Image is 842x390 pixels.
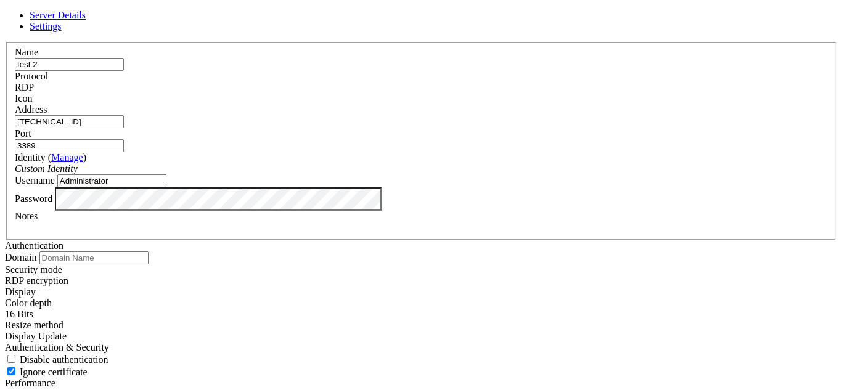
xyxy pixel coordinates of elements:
[5,342,109,352] label: Authentication & Security
[5,275,837,286] div: RDP encryption
[57,174,166,187] input: Login Username
[5,320,63,330] label: Display Update channel added with RDP 8.1 to signal the server when the client display size has c...
[20,367,88,377] span: Ignore certificate
[15,152,86,163] label: Identity
[51,152,83,163] a: Manage
[15,128,31,139] label: Port
[15,82,827,93] div: RDP
[15,47,38,57] label: Name
[5,298,52,308] label: The color depth to request, in bits-per-pixel.
[15,211,38,221] label: Notes
[7,355,15,363] input: Disable authentication
[5,367,88,377] label: If set to true, the certificate returned by the server will be ignored, even if that certificate ...
[5,275,68,286] span: RDP encryption
[5,252,37,262] label: Domain
[5,331,67,341] span: Display Update
[7,367,15,375] input: Ignore certificate
[15,193,52,203] label: Password
[30,10,86,20] a: Server Details
[15,175,55,185] label: Username
[5,309,837,320] div: 16 Bits
[20,354,108,365] span: Disable authentication
[5,378,55,388] label: Performance
[15,82,34,92] span: RDP
[5,240,63,251] label: Authentication
[5,309,33,319] span: 16 Bits
[5,286,36,297] label: Display
[48,152,86,163] span: ( )
[5,354,108,365] label: If set to true, authentication will be disabled. Note that this refers to authentication that tak...
[39,251,149,264] input: Domain Name
[15,71,48,81] label: Protocol
[15,104,47,115] label: Address
[15,163,827,174] div: Custom Identity
[15,93,32,104] label: Icon
[5,331,837,342] div: Display Update
[15,163,78,174] i: Custom Identity
[5,264,62,275] label: Security mode
[15,139,124,152] input: Port Number
[15,58,124,71] input: Server Name
[30,21,62,31] a: Settings
[15,115,124,128] input: Host Name or IP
